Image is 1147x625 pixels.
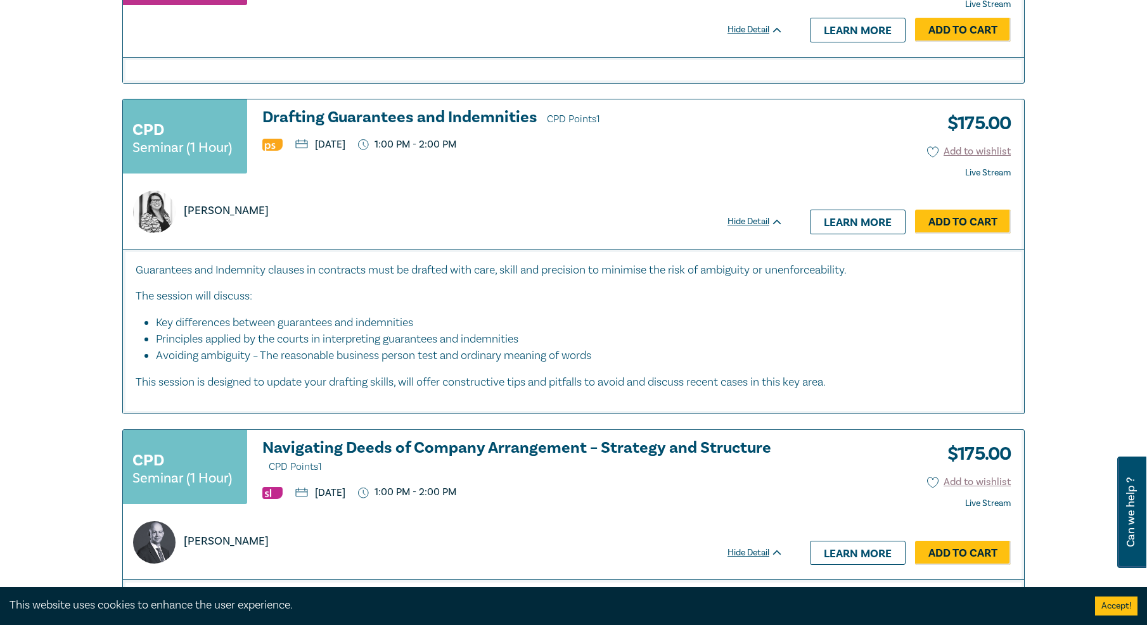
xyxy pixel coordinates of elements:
[927,475,1011,489] button: Add to wishlist
[156,315,999,331] li: Key differences between guarantees and indemnities
[132,118,164,141] h3: CPD
[358,139,456,151] p: 1:00 PM - 2:00 PM
[915,210,1011,234] a: Add to Cart
[810,210,906,234] a: Learn more
[262,139,283,151] img: Professional Skills
[136,288,1011,305] p: The session will discuss:
[262,487,283,499] img: Substantive Law
[727,215,797,228] div: Hide Detail
[10,597,1076,614] div: This website uses cookies to enhance the user experience.
[915,541,1011,565] a: Add to Cart
[262,109,783,128] h3: Drafting Guarantees and Indemnities
[938,109,1011,138] h3: $ 175.00
[965,498,1011,509] strong: Live Stream
[965,167,1011,179] strong: Live Stream
[132,141,232,154] small: Seminar (1 Hour)
[927,144,1011,159] button: Add to wishlist
[262,439,783,476] h3: Navigating Deeds of Company Arrangement – Strategy and Structure
[133,191,176,233] img: https://s3.ap-southeast-2.amazonaws.com/leo-cussen-store-production-content/Contacts/Caroline%20S...
[1095,597,1137,616] button: Accept cookies
[136,374,1011,391] p: This session is designed to update your drafting skills, will offer constructive tips and pitfall...
[184,203,269,219] p: [PERSON_NAME]
[810,18,906,42] a: Learn more
[132,472,232,484] small: Seminar (1 Hour)
[156,348,1011,364] li: Avoiding ambiguity – The reasonable business person test and ordinary meaning of words
[295,139,345,149] p: [DATE]
[132,449,164,472] h3: CPD
[938,439,1011,469] h3: $ 175.00
[547,113,600,125] span: CPD Points 1
[262,109,783,128] a: Drafting Guarantees and Indemnities CPD Points1
[810,541,906,565] a: Learn more
[184,533,269,550] p: [PERSON_NAME]
[1125,464,1137,560] span: Can we help ?
[727,23,797,36] div: Hide Detail
[136,262,1011,279] p: Guarantees and Indemnity clauses in contracts must be drafted with care, skill and precision to m...
[133,521,176,564] img: https://s3.ap-southeast-2.amazonaws.com/leo-cussen-store-production-content/Contacts/Sergio%20Fre...
[156,331,999,348] li: Principles applied by the courts in interpreting guarantees and indemnities
[262,439,783,476] a: Navigating Deeds of Company Arrangement – Strategy and Structure CPD Points1
[727,546,797,559] div: Hide Detail
[295,488,345,498] p: [DATE]
[915,18,1011,42] a: Add to Cart
[358,486,456,498] p: 1:00 PM - 2:00 PM
[269,460,322,473] span: CPD Points 1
